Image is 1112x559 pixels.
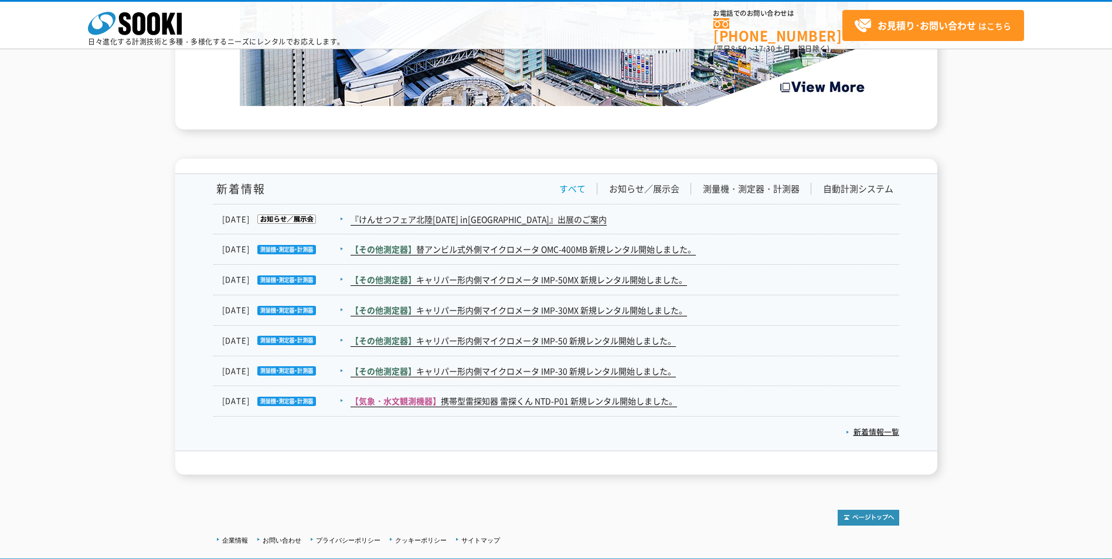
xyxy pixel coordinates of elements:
[713,18,842,42] a: [PHONE_NUMBER]
[222,335,349,347] dt: [DATE]
[823,183,893,195] a: 自動計測システム
[222,395,349,407] dt: [DATE]
[351,274,687,286] a: 【その他測定器】キャリパー形内側マイクロメータ IMP-50MX 新規レンタル開始しました。
[351,335,676,347] a: 【その他測定器】キャリパー形内側マイクロメータ IMP-50 新規レンタル開始しました。
[351,213,607,226] a: 『けんせつフェア北陸[DATE] in[GEOGRAPHIC_DATA]』出展のご案内
[754,43,776,54] span: 17:30
[461,537,500,544] a: サイトマップ
[854,17,1011,35] span: はこちら
[222,304,349,316] dt: [DATE]
[351,365,676,377] a: 【その他測定器】キャリパー形内側マイクロメータ IMP-30 新規レンタル開始しました。
[842,10,1024,41] a: お見積り･お問い合わせはこちら
[351,274,416,285] span: 【その他測定器】
[838,510,899,526] img: トップページへ
[240,94,873,105] a: Create the Future
[351,243,416,255] span: 【その他測定器】
[222,213,349,226] dt: [DATE]
[222,365,349,377] dt: [DATE]
[222,243,349,255] dt: [DATE]
[250,275,316,285] img: 測量機・測定器・計測器
[713,10,842,17] span: お電話でのお問い合わせは
[250,366,316,376] img: 測量機・測定器・計測器
[351,304,687,316] a: 【その他測定器】キャリパー形内側マイクロメータ IMP-30MX 新規レンタル開始しました。
[316,537,380,544] a: プライバシーポリシー
[731,43,747,54] span: 8:50
[250,306,316,315] img: 測量機・測定器・計測器
[559,183,586,195] a: すべて
[263,537,301,544] a: お問い合わせ
[395,537,447,544] a: クッキーポリシー
[351,243,696,255] a: 【その他測定器】替アンビル式外側マイクロメータ OMC-400MB 新規レンタル開始しました。
[878,18,976,32] strong: お見積り･お問い合わせ
[222,274,349,286] dt: [DATE]
[250,214,316,224] img: お知らせ／展示会
[222,537,248,544] a: 企業情報
[88,38,345,45] p: 日々進化する計測技術と多種・多様化するニーズにレンタルでお応えします。
[713,43,829,54] span: (平日 ～ 土日、祝日除く)
[250,336,316,345] img: 測量機・測定器・計測器
[213,183,266,195] h1: 新着情報
[609,183,679,195] a: お知らせ／展示会
[250,397,316,406] img: 測量機・測定器・計測器
[351,335,416,346] span: 【その他測定器】
[351,365,416,377] span: 【その他測定器】
[703,183,800,195] a: 測量機・測定器・計測器
[351,395,441,407] span: 【気象・水文観測機器】
[250,245,316,254] img: 測量機・測定器・計測器
[846,426,899,437] a: 新着情報一覧
[351,395,677,407] a: 【気象・水文観測機器】携帯型雷探知器 雷探くん NTD-P01 新規レンタル開始しました。
[351,304,416,316] span: 【その他測定器】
